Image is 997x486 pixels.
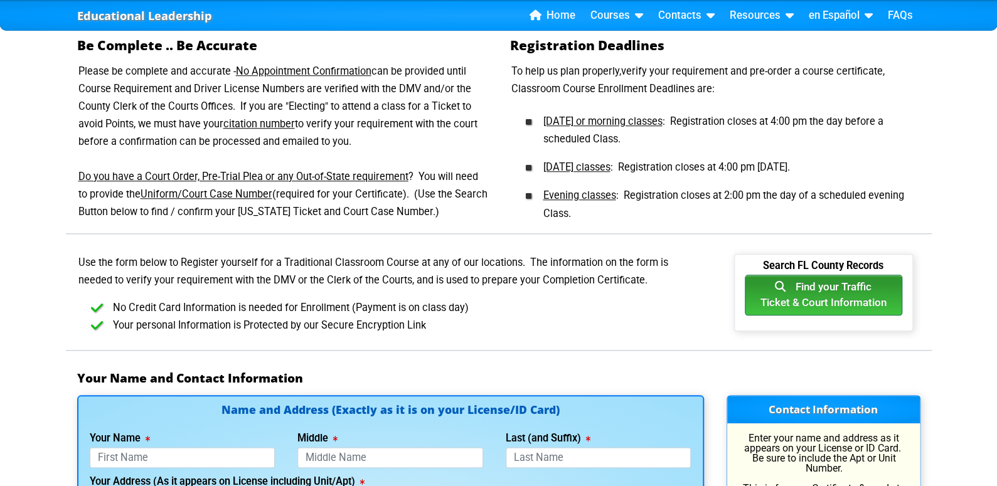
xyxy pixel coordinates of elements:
[763,260,883,282] b: Search FL County Records
[97,317,704,335] li: Your personal Information is Protected by our Secure Encryption Link
[543,189,616,201] u: Evening classes
[525,6,580,25] a: Home
[90,404,691,415] h4: Name and Address (Exactly as it is on your License/ID Card)
[90,433,150,443] label: Your Name
[77,38,488,53] h2: Be Complete .. Be Accurate
[725,6,799,25] a: Resources
[585,6,648,25] a: Courses
[297,433,338,443] label: Middle
[77,6,212,26] a: Educational Leadership
[141,188,272,200] u: Uniform/Court Case Number
[510,63,920,98] p: To help us plan properly,verify your requirement and pre-order a course certificate, Classroom Co...
[653,6,720,25] a: Contacts
[77,371,920,386] h3: Your Name and Contact Information
[530,149,920,177] li: : Registration closes at 4:00 pm [DATE].
[745,275,902,316] button: Find your TrafficTicket & Court Information
[90,447,275,468] input: First Name
[543,115,662,127] u: [DATE] or morning classes
[506,447,691,468] input: Last Name
[530,177,920,223] li: : Registration closes at 2:00 pm the day of a scheduled evening Class.
[97,299,704,317] li: No Credit Card Information is needed for Enrollment (Payment is on class day)
[530,108,920,149] li: : Registration closes at 4:00 pm the day before a scheduled Class.
[223,118,295,130] u: citation number
[78,171,408,182] u: Do you have a Court Order, Pre-Trial Plea or any Out-of-State requirement
[727,396,920,423] h3: Contact Information
[506,433,590,443] label: Last (and Suffix)
[77,63,488,221] p: Please be complete and accurate - can be provided until Course Requirement and Driver License Num...
[543,161,610,173] u: [DATE] classes
[883,6,918,25] a: FAQs
[804,6,878,25] a: en Español
[297,447,483,468] input: Middle Name
[77,254,704,289] p: Use the form below to Register yourself for a Traditional Classroom Course at any of our location...
[510,38,920,53] h2: Registration Deadlines
[236,65,371,77] u: No Appointment Confirmation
